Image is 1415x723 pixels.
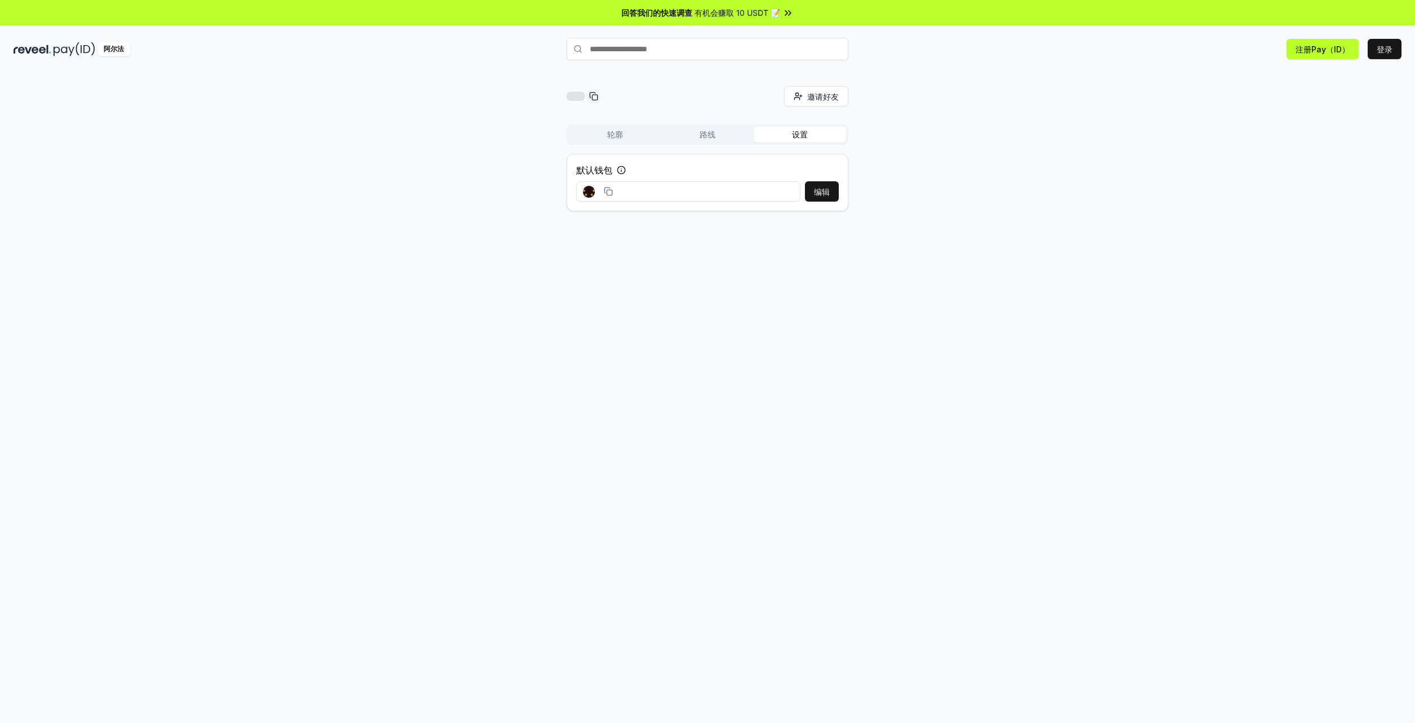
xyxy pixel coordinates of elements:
[1287,39,1359,59] button: 注册Pay（ID）
[1368,39,1401,59] button: 登录
[621,7,692,19] span: 回答我们的快速调查
[661,127,754,142] button: 路线
[97,42,130,56] div: 阿尔法
[54,42,95,56] img: pay_id
[14,42,51,56] img: reveel_dark
[569,127,661,142] button: 轮廓
[754,127,846,142] button: 设置
[784,86,848,106] button: 邀请好友
[805,181,839,202] button: 编辑
[695,7,780,19] span: 有机会赚取 10 USDT 📝
[807,91,839,102] span: 邀请好友
[576,163,612,177] label: 默认钱包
